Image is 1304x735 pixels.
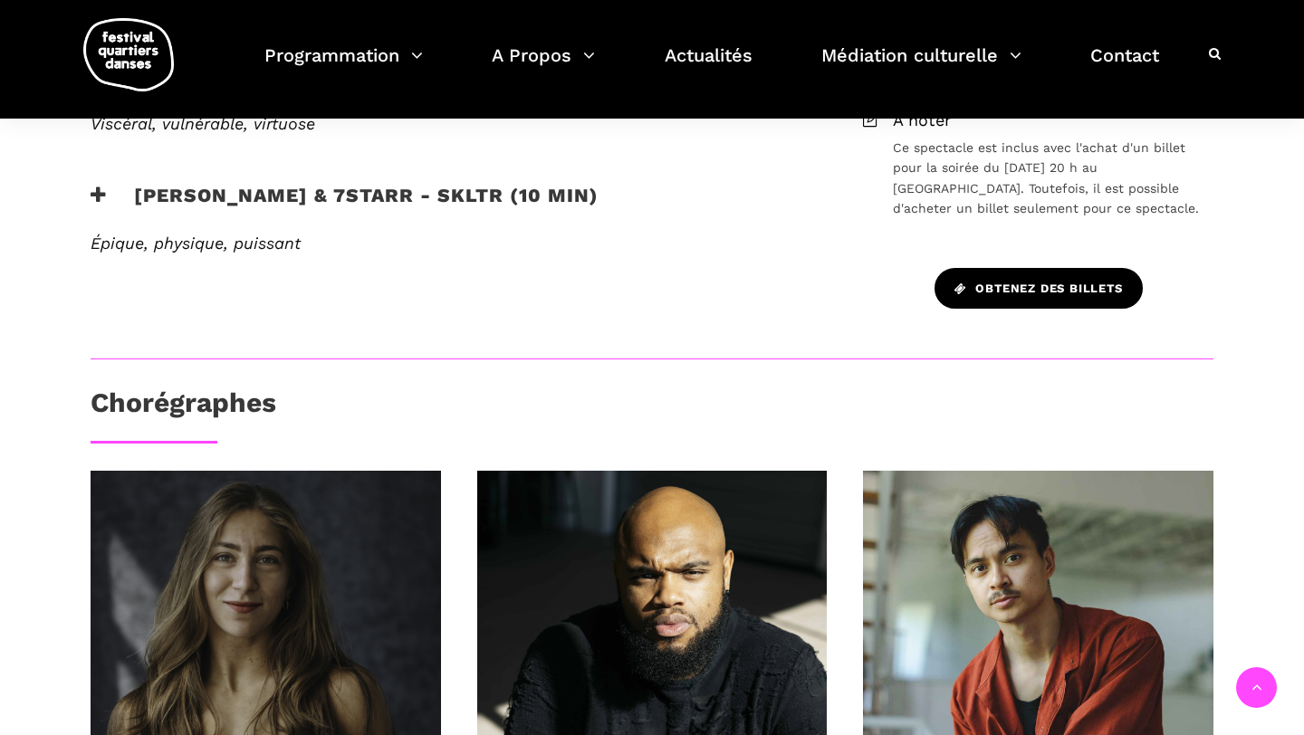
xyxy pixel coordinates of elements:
span: À noter [893,108,1213,134]
a: Actualités [665,40,753,93]
a: Contact [1090,40,1159,93]
em: Viscéral, vulnérable, virtuose [91,114,315,133]
span: Ce spectacle est inclus avec l'achat d'un billet pour la soirée du [DATE] 20 h au [GEOGRAPHIC_DAT... [893,138,1213,219]
h3: Chorégraphes [91,387,276,432]
a: Programmation [264,40,423,93]
img: logo-fqd-med [83,18,174,91]
a: Médiation culturelle [821,40,1021,93]
a: Obtenez des billets [935,268,1143,309]
span: Obtenez des billets [954,280,1123,299]
h3: [PERSON_NAME] & 7starr - SKLTR (10 min) [91,184,599,229]
em: Épique, physique, puissant [91,234,301,253]
a: A Propos [492,40,595,93]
